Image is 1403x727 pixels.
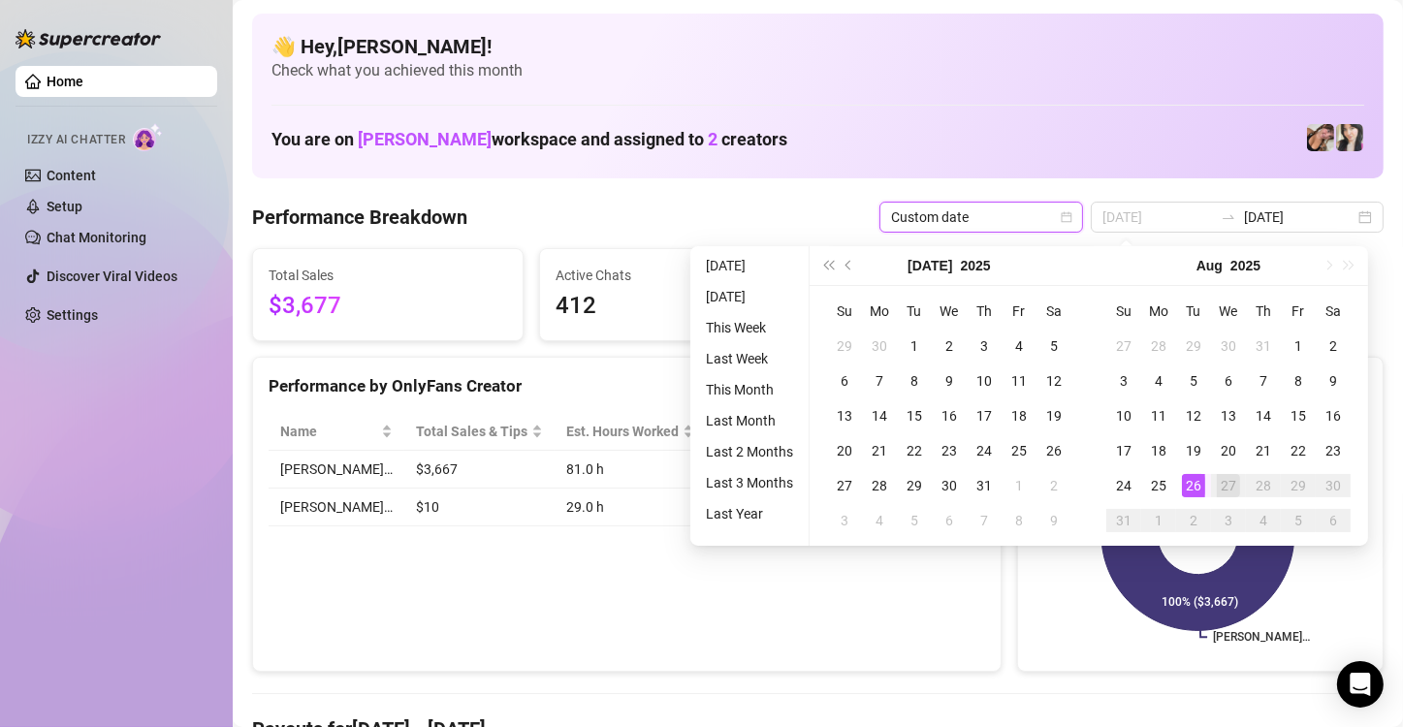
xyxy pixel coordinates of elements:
div: 5 [903,509,926,532]
th: Tu [1176,294,1211,329]
div: 2 [938,334,961,358]
td: 2025-07-27 [1106,329,1141,363]
td: 2025-09-06 [1316,503,1351,538]
td: 2025-08-03 [1106,363,1141,398]
td: 2025-07-12 [1036,363,1071,398]
td: 2025-07-02 [932,329,967,363]
div: 4 [1147,369,1170,393]
th: Th [1246,294,1281,329]
div: 28 [1147,334,1170,358]
a: Discover Viral Videos [47,269,177,284]
button: Previous month (PageUp) [839,246,860,285]
text: [PERSON_NAME]… [1213,631,1310,645]
div: 28 [868,474,891,497]
td: 2025-08-06 [1211,363,1246,398]
td: 2025-08-08 [1002,503,1036,538]
img: logo-BBDzfeDw.svg [16,29,161,48]
td: 2025-08-15 [1281,398,1316,433]
td: 2025-08-16 [1316,398,1351,433]
div: 29 [833,334,856,358]
td: 2025-07-31 [967,468,1002,503]
td: 2025-08-04 [862,503,897,538]
td: 2025-08-27 [1211,468,1246,503]
span: Custom date [891,203,1071,232]
div: 16 [938,404,961,427]
div: 8 [1287,369,1310,393]
span: [PERSON_NAME] [358,129,492,149]
td: 2025-09-03 [1211,503,1246,538]
div: 15 [903,404,926,427]
td: 2025-08-06 [932,503,967,538]
div: 22 [1287,439,1310,462]
h1: You are on workspace and assigned to creators [271,129,787,150]
span: Izzy AI Chatter [27,131,125,149]
button: Last year (Control + left) [817,246,839,285]
td: 2025-07-17 [967,398,1002,433]
th: Mo [1141,294,1176,329]
li: Last 3 Months [698,471,801,494]
td: 2025-07-30 [932,468,967,503]
a: Content [47,168,96,183]
li: This Week [698,316,801,339]
div: 18 [1007,404,1031,427]
div: 14 [868,404,891,427]
div: 3 [1217,509,1240,532]
div: 30 [1217,334,1240,358]
input: Start date [1102,206,1213,228]
td: 29.0 h [555,489,706,526]
li: [DATE] [698,254,801,277]
span: Check what you achieved this month [271,60,1364,81]
td: 2025-08-05 [1176,363,1211,398]
th: We [932,294,967,329]
div: 16 [1322,404,1345,427]
div: 7 [973,509,996,532]
td: 2025-07-13 [827,398,862,433]
td: 2025-08-01 [1002,468,1036,503]
div: 31 [1252,334,1275,358]
td: 2025-08-21 [1246,433,1281,468]
div: 30 [868,334,891,358]
span: calendar [1061,211,1072,223]
td: 2025-07-26 [1036,433,1071,468]
div: 28 [1252,474,1275,497]
th: Sa [1316,294,1351,329]
th: Tu [897,294,932,329]
td: 2025-08-12 [1176,398,1211,433]
th: Su [1106,294,1141,329]
td: 2025-07-23 [932,433,967,468]
div: 7 [868,369,891,393]
th: Th [967,294,1002,329]
span: Active Chats [556,265,794,286]
div: 23 [938,439,961,462]
td: 2025-08-28 [1246,468,1281,503]
td: 2025-07-07 [862,363,897,398]
td: 2025-08-13 [1211,398,1246,433]
span: Total Sales & Tips [416,421,527,442]
div: 29 [1182,334,1205,358]
div: 13 [833,404,856,427]
td: 2025-09-05 [1281,503,1316,538]
div: 5 [1287,509,1310,532]
td: 2025-08-30 [1316,468,1351,503]
h4: 👋 Hey, [PERSON_NAME] ! [271,33,1364,60]
a: Setup [47,199,82,214]
td: 2025-08-09 [1316,363,1351,398]
td: 2025-07-08 [897,363,932,398]
div: 13 [1217,404,1240,427]
td: [PERSON_NAME]… [269,489,404,526]
div: 24 [973,439,996,462]
div: 25 [1007,439,1031,462]
div: 1 [1007,474,1031,497]
div: 26 [1042,439,1066,462]
td: [PERSON_NAME]… [269,451,404,489]
div: 15 [1287,404,1310,427]
th: Fr [1002,294,1036,329]
td: 2025-06-29 [827,329,862,363]
div: 2 [1042,474,1066,497]
div: 6 [1322,509,1345,532]
li: This Month [698,378,801,401]
td: 2025-08-08 [1281,363,1316,398]
button: Choose a year [961,246,991,285]
button: Choose a year [1230,246,1260,285]
td: 2025-08-07 [967,503,1002,538]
